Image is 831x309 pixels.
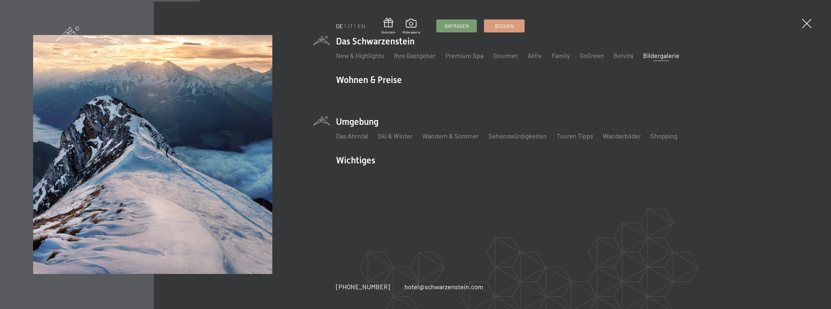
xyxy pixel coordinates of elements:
span: [PHONE_NUMBER] [336,283,390,291]
span: Bildergalerie [403,30,420,34]
a: Wanderbilder [603,132,641,140]
a: Ihre Gastgeber [394,52,436,59]
span: Anfragen [444,23,469,30]
a: Sehenswürdigkeiten [489,132,547,140]
a: EN [358,22,365,30]
a: Das Ahrntal [336,132,368,140]
span: Gutschein [381,30,395,34]
a: [PHONE_NUMBER] [336,282,390,291]
a: Gourmet [493,52,518,59]
a: Premium Spa [445,52,483,59]
a: Anfragen [437,20,477,32]
a: Bildergalerie [403,19,420,34]
a: New & Highlights [336,52,384,59]
a: Belvita [614,52,633,59]
a: Buchen [484,20,524,32]
a: GoGreen [579,52,604,59]
a: Wandern & Sommer [422,132,479,140]
a: Shopping [651,132,677,140]
a: Bildergalerie [643,52,679,59]
a: Ski & Winter [378,132,413,140]
a: DE [336,22,343,30]
a: Family [552,52,570,59]
a: hotel@schwarzenstein.com [404,282,483,291]
a: Gutschein [381,18,395,34]
a: Aktiv [527,52,542,59]
a: Touren Tipps [556,132,593,140]
span: Buchen [495,23,514,30]
a: IT [348,22,353,30]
